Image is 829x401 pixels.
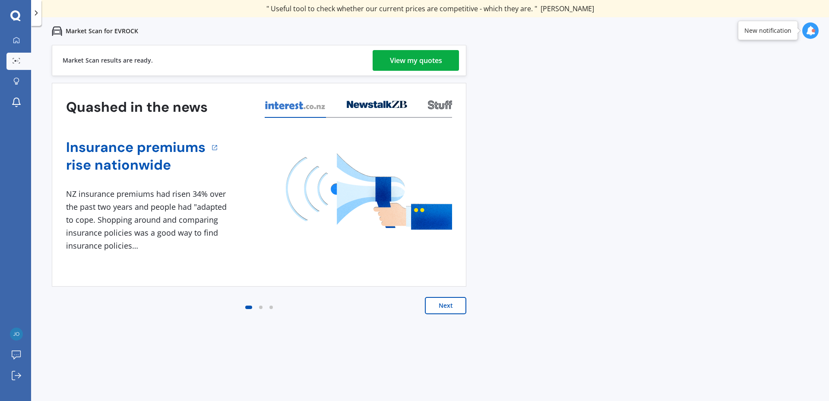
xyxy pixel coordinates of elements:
[66,139,206,156] a: Insurance premiums
[66,98,208,116] h3: Quashed in the news
[390,50,442,71] div: View my quotes
[373,50,459,71] a: View my quotes
[66,188,230,252] div: NZ insurance premiums had risen 34% over the past two years and people had "adapted to cope. Shop...
[286,153,452,230] img: media image
[425,297,466,314] button: Next
[66,156,206,174] a: rise nationwide
[744,26,791,35] div: New notification
[66,27,138,35] p: Market Scan for EVROCK
[10,328,23,341] img: 6e41584dd91ff71c141c8fd01b78c17e
[63,45,153,76] div: Market Scan results are ready.
[52,26,62,36] img: car.f15378c7a67c060ca3f3.svg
